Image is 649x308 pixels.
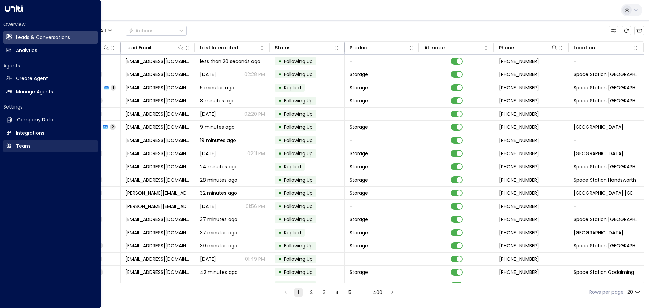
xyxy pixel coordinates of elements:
span: +447548910625 [499,97,539,104]
div: • [278,121,282,133]
h2: Overview [3,21,98,28]
div: … [359,288,367,297]
span: Following Up [284,256,313,262]
p: 01:56 PM [246,203,265,210]
div: Status [275,44,291,52]
div: • [278,55,282,67]
span: Storage [350,84,368,91]
span: Following Up [284,150,313,157]
span: Following Up [284,137,313,144]
div: • [278,69,282,80]
div: Last Interacted [200,44,238,52]
span: Storage [350,229,368,236]
span: Space Station Slough [574,124,623,131]
div: • [278,135,282,146]
button: Archived Leads [634,26,644,35]
span: Space Station Handsworth [574,176,636,183]
div: • [278,200,282,212]
span: Storage [350,71,368,78]
span: +447733440837 [499,163,539,170]
span: 39 minutes ago [200,242,237,249]
h2: Team [16,143,30,150]
span: Space Station Kings Heath [574,190,639,196]
span: Space Station Swiss Cottage [574,216,639,223]
div: • [278,227,282,238]
span: Storage [350,124,368,131]
p: 01:46 PM [245,282,265,289]
span: 42 minutes ago [200,269,238,276]
a: Create Agent [3,72,98,85]
span: +447568433390 [499,124,539,131]
div: • [278,82,282,93]
button: Go to page 400 [371,288,384,297]
div: Location [574,44,633,52]
span: 28 minutes ago [200,176,237,183]
span: +441274645332 [499,150,539,157]
span: 37 minutes ago [200,229,237,236]
span: Aug 12, 2025 [200,111,216,117]
a: Team [3,140,98,152]
button: Go to page 5 [346,288,354,297]
span: Space Station Brentford [574,84,639,91]
span: +447580716106 [499,84,539,91]
span: legacyismusic@gmail.com [125,124,190,131]
button: Go to page 3 [320,288,328,297]
span: 1 [111,85,116,90]
span: Storage [350,163,368,170]
td: - [569,279,644,292]
span: Following Up [284,111,313,117]
span: 2 [110,124,116,130]
div: Button group with a nested menu [126,26,187,36]
span: Following Up [284,203,313,210]
h2: Manage Agents [16,88,53,95]
span: +441274645332 [499,137,539,144]
span: naomi.verney65@gmail.com [125,190,190,196]
span: Following Up [284,190,313,196]
h2: Settings [3,103,98,110]
a: Company Data [3,114,98,126]
div: • [278,148,282,159]
span: Aug 12, 2025 [200,282,216,289]
div: • [278,187,282,199]
span: Space Station Slough [574,229,623,236]
span: Following Up [284,242,313,249]
span: lawin.osman1988@gmail.com [125,58,190,65]
button: Go to page 2 [307,288,315,297]
span: michellejode409@gmail.com [125,84,190,91]
button: Go to next page [388,288,396,297]
span: wilsonkeith@gmail.com [125,150,190,157]
span: All [100,28,106,33]
span: Storage [350,190,368,196]
span: 19 minutes ago [200,137,236,144]
span: +447704530707 [499,282,539,289]
span: polexom347@gardsiir.com [125,216,190,223]
span: Following Up [284,176,313,183]
div: Phone [499,44,558,52]
div: Phone [499,44,514,52]
div: Lead Email [125,44,184,52]
span: +447745680136 [499,58,539,65]
div: Last Interacted [200,44,259,52]
span: +447464996879 [499,203,539,210]
h2: Integrations [16,129,44,137]
div: • [278,240,282,252]
span: Aug 12, 2025 [200,256,216,262]
button: Customize [609,26,618,35]
a: Integrations [3,127,98,139]
span: Storage [350,176,368,183]
a: Leads & Conversations [3,31,98,44]
p: 01:49 PM [245,256,265,262]
span: Storage [350,242,368,249]
span: Following Up [284,71,313,78]
div: Product [350,44,369,52]
span: grahamhales295@gmail.com [125,242,190,249]
span: Storage [350,216,368,223]
div: 20 [627,287,641,297]
span: +447710742347 [499,256,539,262]
nav: pagination navigation [281,288,397,297]
div: Lead Email [125,44,151,52]
span: Space Station Swiss Cottage [574,163,639,170]
td: - [345,108,419,120]
span: Following Up [284,58,313,65]
span: lisarosewhite@hotmail.com [125,97,190,104]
